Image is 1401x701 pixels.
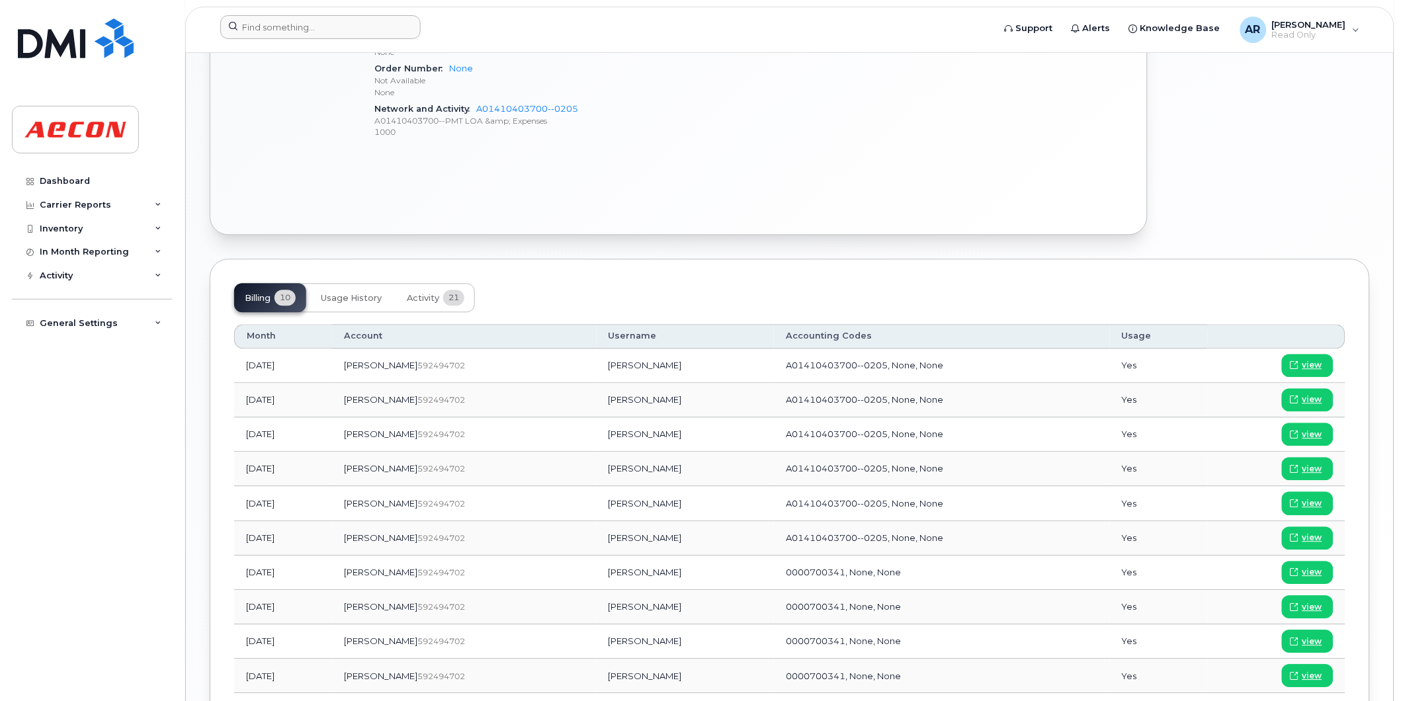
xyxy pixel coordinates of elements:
div: Ana Routramourti [1231,17,1369,43]
span: [PERSON_NAME] [344,671,417,681]
td: [PERSON_NAME] [597,417,774,452]
td: Yes [1110,349,1208,383]
span: Order Number [374,63,449,73]
span: 592494702 [417,464,465,474]
span: view [1302,463,1322,475]
span: 0000700341, None, None [786,601,901,612]
span: view [1302,566,1322,578]
a: view [1282,457,1334,480]
a: view [1282,491,1334,515]
span: [PERSON_NAME] [344,636,417,646]
td: [DATE] [234,556,332,590]
span: Usage History [321,293,382,304]
span: Read Only [1272,30,1346,40]
span: Activity [407,293,439,304]
span: A01410403700--0205, None, None [786,498,943,509]
span: AR [1246,22,1261,38]
td: Yes [1110,521,1208,556]
th: Usage [1110,324,1208,348]
span: [PERSON_NAME] [344,394,417,405]
span: view [1302,670,1322,682]
p: 1000 [374,126,729,138]
input: Find something... [220,15,421,39]
span: A01410403700--0205, None, None [786,532,943,543]
span: Knowledge Base [1140,22,1220,35]
span: Network and Activity [374,104,476,114]
td: Yes [1110,452,1208,486]
a: view [1282,354,1334,377]
span: view [1302,393,1322,405]
span: A01410403700--0205, None, None [786,394,943,405]
td: [DATE] [234,452,332,486]
td: [PERSON_NAME] [597,349,774,383]
a: view [1282,561,1334,584]
span: view [1302,532,1322,544]
a: view [1282,526,1334,550]
td: [DATE] [234,624,332,659]
td: [PERSON_NAME] [597,659,774,693]
a: view [1282,664,1334,687]
span: 592494702 [417,499,465,509]
span: view [1302,429,1322,440]
th: Month [234,324,332,348]
a: Knowledge Base [1120,15,1230,42]
span: Support [1016,22,1053,35]
a: view [1282,388,1334,411]
td: [DATE] [234,659,332,693]
a: view [1282,595,1334,618]
span: 592494702 [417,533,465,543]
span: 592494702 [417,602,465,612]
a: Alerts [1062,15,1120,42]
a: view [1282,423,1334,446]
span: [PERSON_NAME] [344,532,417,543]
th: Username [597,324,774,348]
td: Yes [1110,624,1208,659]
span: [PERSON_NAME] [1272,19,1346,30]
span: 592494702 [417,360,465,370]
span: A01410403700--0205, None, None [786,429,943,439]
span: [PERSON_NAME] [344,601,417,612]
td: [DATE] [234,349,332,383]
span: view [1302,359,1322,371]
span: view [1302,601,1322,613]
td: [PERSON_NAME] [597,486,774,520]
a: A01410403700--0205 [476,104,578,114]
a: Support [996,15,1062,42]
span: 0000700341, None, None [786,636,901,646]
span: 592494702 [417,671,465,681]
span: 592494702 [417,567,465,577]
td: [PERSON_NAME] [597,590,774,624]
span: 592494702 [417,395,465,405]
td: [DATE] [234,590,332,624]
p: A01410403700--PMT LOA &amp; Expenses [374,115,729,126]
td: [PERSON_NAME] [597,452,774,486]
td: Yes [1110,659,1208,693]
span: [PERSON_NAME] [344,463,417,474]
span: A01410403700--0205, None, None [786,463,943,474]
span: 592494702 [417,429,465,439]
span: 21 [443,290,464,306]
th: Account [332,324,597,348]
span: A01410403700--0205, None, None [786,360,943,370]
span: view [1302,497,1322,509]
span: [PERSON_NAME] [344,498,417,509]
td: Yes [1110,383,1208,417]
td: [DATE] [234,417,332,452]
td: Yes [1110,556,1208,590]
p: None [374,87,729,98]
td: [DATE] [234,486,332,520]
a: None [449,63,473,73]
td: Yes [1110,590,1208,624]
td: [DATE] [234,383,332,417]
td: [PERSON_NAME] [597,624,774,659]
td: Yes [1110,417,1208,452]
span: view [1302,636,1322,647]
span: Alerts [1083,22,1111,35]
td: [PERSON_NAME] [597,383,774,417]
td: [PERSON_NAME] [597,556,774,590]
span: 592494702 [417,636,465,646]
td: [PERSON_NAME] [597,521,774,556]
a: view [1282,630,1334,653]
span: 0000700341, None, None [786,567,901,577]
span: [PERSON_NAME] [344,567,417,577]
